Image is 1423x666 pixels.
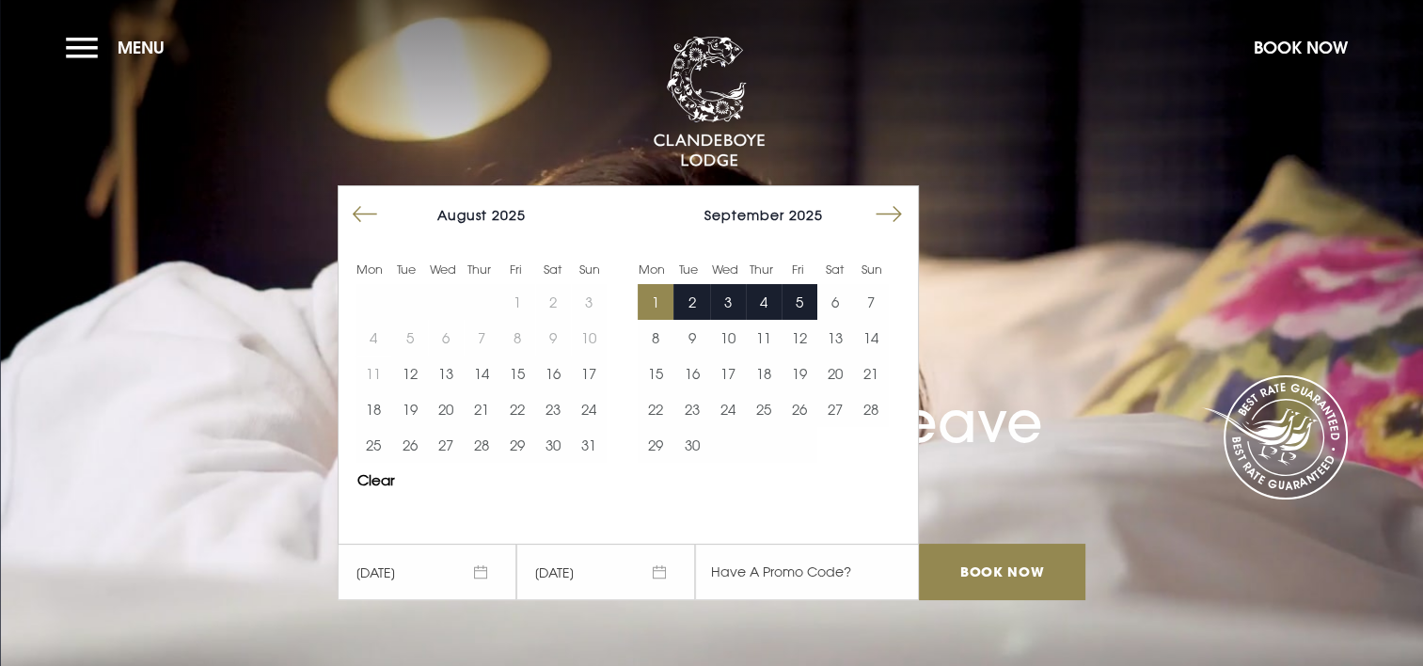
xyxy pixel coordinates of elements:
[391,356,427,391] button: 12
[571,356,607,391] td: Choose Sunday, August 17, 2025 as your end date.
[638,356,673,391] button: 15
[746,391,782,427] button: 25
[571,356,607,391] button: 17
[853,320,889,356] button: 14
[638,356,673,391] td: Choose Monday, September 15, 2025 as your end date.
[428,391,464,427] td: Choose Wednesday, August 20, 2025 as your end date.
[782,320,817,356] td: Choose Friday, September 12, 2025 as your end date.
[782,284,817,320] td: Choose Friday, September 5, 2025 as your end date.
[919,544,1084,600] input: Book Now
[673,284,709,320] td: Choose Tuesday, September 2, 2025 as your end date.
[66,27,174,68] button: Menu
[673,320,709,356] td: Choose Tuesday, September 9, 2025 as your end date.
[853,356,889,391] td: Choose Sunday, September 21, 2025 as your end date.
[516,544,695,600] span: [DATE]
[817,356,853,391] td: Choose Saturday, September 20, 2025 as your end date.
[356,391,391,427] button: 18
[338,544,516,600] span: [DATE]
[817,284,853,320] td: Choose Saturday, September 6, 2025 as your end date.
[535,427,571,463] button: 30
[789,207,823,223] span: 2025
[535,391,571,427] td: Choose Saturday, August 23, 2025 as your end date.
[817,391,853,427] button: 27
[464,427,499,463] td: Choose Thursday, August 28, 2025 as your end date.
[428,427,464,463] button: 27
[710,356,746,391] button: 17
[817,356,853,391] button: 20
[871,197,907,232] button: Move forward to switch to the next month.
[571,391,607,427] button: 24
[710,320,746,356] td: Choose Wednesday, September 10, 2025 as your end date.
[673,391,709,427] button: 23
[673,356,709,391] button: 16
[437,207,487,223] span: August
[746,284,782,320] button: 4
[356,391,391,427] td: Choose Monday, August 18, 2025 as your end date.
[673,427,709,463] button: 30
[499,356,535,391] td: Choose Friday, August 15, 2025 as your end date.
[853,320,889,356] td: Choose Sunday, September 14, 2025 as your end date.
[638,391,673,427] button: 22
[1244,27,1357,68] button: Book Now
[746,320,782,356] td: Choose Thursday, September 11, 2025 as your end date.
[853,391,889,427] button: 28
[499,356,535,391] button: 15
[853,356,889,391] button: 21
[535,391,571,427] button: 23
[673,284,709,320] button: 2
[853,391,889,427] td: Choose Sunday, September 28, 2025 as your end date.
[638,284,673,320] button: 1
[356,427,391,463] button: 25
[817,320,853,356] td: Choose Saturday, September 13, 2025 as your end date.
[817,391,853,427] td: Choose Saturday, September 27, 2025 as your end date.
[571,427,607,463] td: Choose Sunday, August 31, 2025 as your end date.
[695,544,919,600] input: Have A Promo Code?
[710,320,746,356] button: 10
[638,427,673,463] button: 29
[638,320,673,356] td: Choose Monday, September 8, 2025 as your end date.
[746,356,782,391] button: 18
[499,391,535,427] button: 22
[357,473,395,487] button: Clear
[428,391,464,427] button: 20
[817,320,853,356] button: 13
[499,427,535,463] td: Choose Friday, August 29, 2025 as your end date.
[499,427,535,463] button: 29
[782,356,817,391] button: 19
[710,284,746,320] td: Choose Wednesday, September 3, 2025 as your end date.
[782,391,817,427] td: Choose Friday, September 26, 2025 as your end date.
[638,284,673,320] td: Selected. Monday, September 1, 2025
[710,391,746,427] button: 24
[428,427,464,463] td: Choose Wednesday, August 27, 2025 as your end date.
[571,427,607,463] button: 31
[464,427,499,463] button: 28
[428,356,464,391] button: 13
[782,391,817,427] button: 26
[653,37,766,168] img: Clandeboye Lodge
[638,427,673,463] td: Choose Monday, September 29, 2025 as your end date.
[428,356,464,391] td: Choose Wednesday, August 13, 2025 as your end date.
[391,356,427,391] td: Choose Tuesday, August 12, 2025 as your end date.
[499,391,535,427] td: Choose Friday, August 22, 2025 as your end date.
[347,197,383,232] button: Move backward to switch to the previous month.
[710,284,746,320] button: 3
[391,391,427,427] button: 19
[710,391,746,427] td: Choose Wednesday, September 24, 2025 as your end date.
[782,284,817,320] button: 5
[817,284,853,320] button: 6
[391,391,427,427] td: Choose Tuesday, August 19, 2025 as your end date.
[673,391,709,427] td: Choose Tuesday, September 23, 2025 as your end date.
[673,427,709,463] td: Choose Tuesday, September 30, 2025 as your end date.
[464,356,499,391] button: 14
[638,320,673,356] button: 8
[391,427,427,463] button: 26
[464,391,499,427] td: Choose Thursday, August 21, 2025 as your end date.
[746,320,782,356] button: 11
[673,356,709,391] td: Choose Tuesday, September 16, 2025 as your end date.
[853,284,889,320] td: Choose Sunday, September 7, 2025 as your end date.
[464,356,499,391] td: Choose Thursday, August 14, 2025 as your end date.
[492,207,526,223] span: 2025
[391,427,427,463] td: Choose Tuesday, August 26, 2025 as your end date.
[356,427,391,463] td: Choose Monday, August 25, 2025 as your end date.
[571,391,607,427] td: Choose Sunday, August 24, 2025 as your end date.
